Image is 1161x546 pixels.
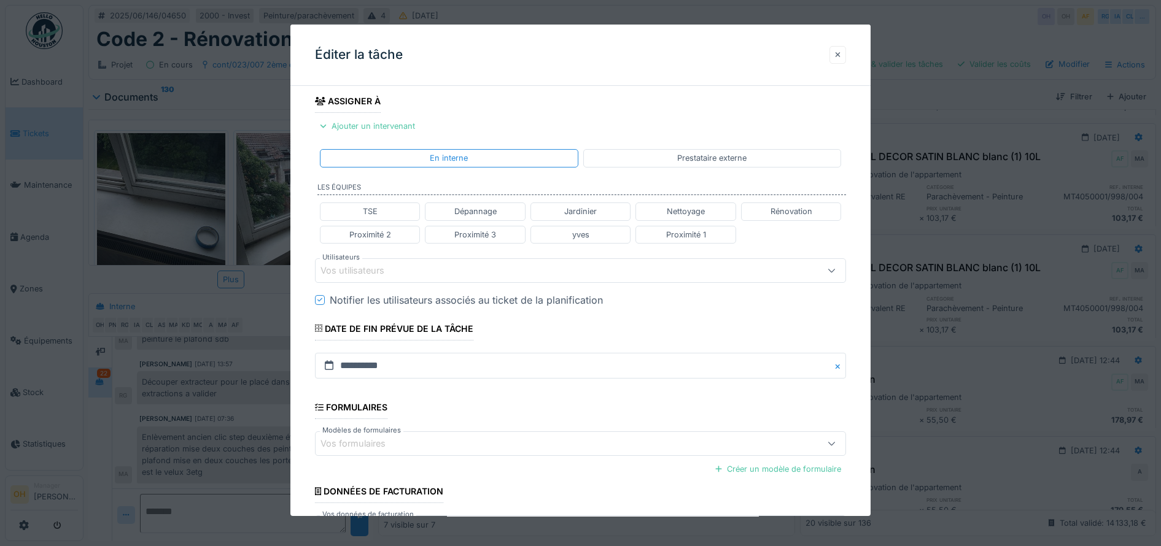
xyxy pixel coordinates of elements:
label: Utilisateurs [320,252,362,263]
div: Vos utilisateurs [320,264,402,277]
label: Les équipes [317,182,847,196]
div: Dépannage [454,206,497,217]
div: Proximité 3 [454,229,496,240]
label: Modèles de formulaires [320,425,403,436]
div: Jardinier [564,206,597,217]
h3: Éditer la tâche [315,47,403,63]
div: Données de facturation [315,482,444,503]
div: Proximité 2 [349,229,391,240]
div: Vos formulaires [320,437,403,450]
div: Ajouter un intervenant [315,118,420,134]
button: Close [833,353,846,379]
div: Rénovation [771,206,812,217]
div: Créer un modèle de formulaire [710,461,846,477]
div: Date de fin prévue de la tâche [315,320,473,340]
div: Assigner à [315,92,381,113]
div: Proximité 1 [666,229,706,240]
div: Formulaires [315,398,387,419]
div: yves [572,229,589,240]
div: Nettoyage [667,206,705,217]
div: TSE [363,206,378,217]
div: Prestataire externe [677,152,747,164]
div: En interne [430,152,468,164]
div: Notifier les utilisateurs associés au ticket de la planification [330,293,603,307]
label: Vos données de facturation [320,509,416,520]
